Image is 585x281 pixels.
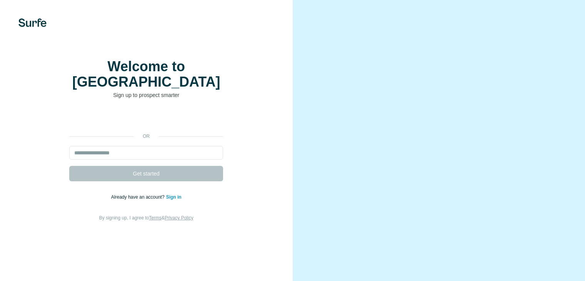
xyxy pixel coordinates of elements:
[149,215,162,221] a: Terms
[134,133,158,140] p: or
[18,18,47,27] img: Surfe's logo
[65,110,227,127] iframe: Sign in with Google Button
[165,215,193,221] a: Privacy Policy
[69,91,223,99] p: Sign up to prospect smarter
[111,194,166,200] span: Already have an account?
[99,215,193,221] span: By signing up, I agree to &
[166,194,182,200] a: Sign in
[69,59,223,90] h1: Welcome to [GEOGRAPHIC_DATA]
